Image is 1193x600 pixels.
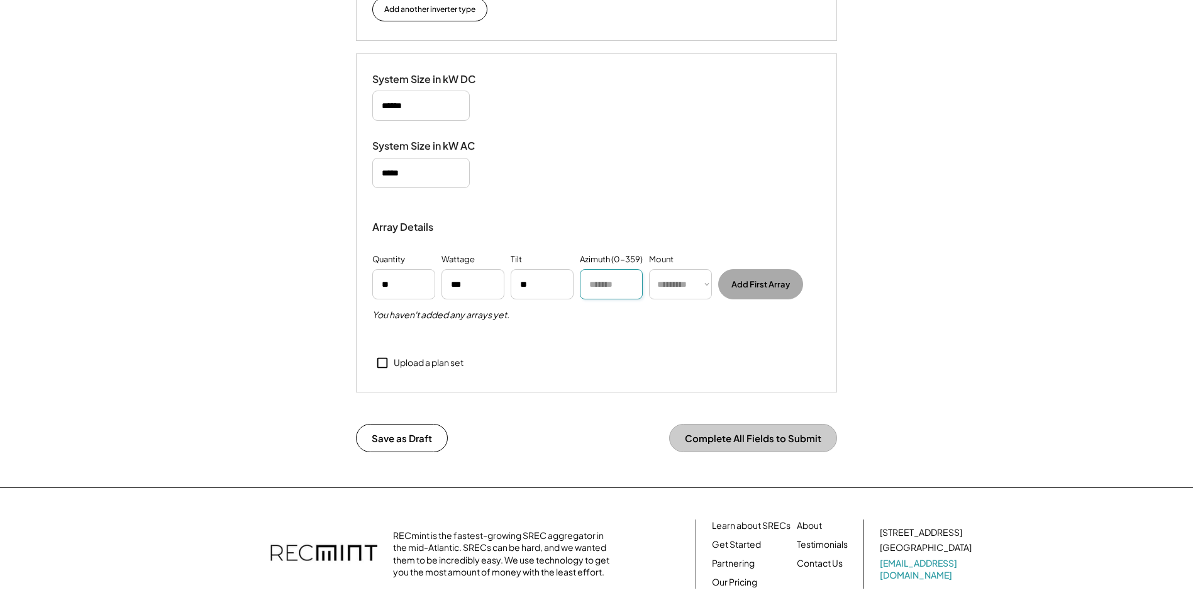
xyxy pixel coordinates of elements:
div: Array Details [372,219,435,235]
div: Quantity [372,253,405,266]
div: RECmint is the fastest-growing SREC aggregator in the mid-Atlantic. SRECs can be hard, and we wan... [393,530,616,579]
div: System Size in kW AC [372,140,498,153]
button: Complete All Fields to Submit [669,424,837,452]
div: Upload a plan set [394,357,463,369]
a: Testimonials [797,538,848,551]
a: About [797,519,822,532]
h5: You haven't added any arrays yet. [372,309,509,321]
div: [STREET_ADDRESS] [880,526,962,539]
div: [GEOGRAPHIC_DATA] [880,542,972,554]
img: recmint-logotype%403x.png [270,532,377,576]
a: Our Pricing [712,576,757,589]
a: Partnering [712,557,755,570]
div: Tilt [511,253,522,266]
a: Learn about SRECs [712,519,791,532]
a: Get Started [712,538,761,551]
a: Contact Us [797,557,843,570]
button: Add First Array [718,269,803,299]
a: [EMAIL_ADDRESS][DOMAIN_NAME] [880,557,974,582]
button: Save as Draft [356,424,448,452]
div: Mount [649,253,674,266]
div: System Size in kW DC [372,73,498,86]
div: Wattage [441,253,475,266]
div: Azimuth (0-359) [580,253,643,266]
